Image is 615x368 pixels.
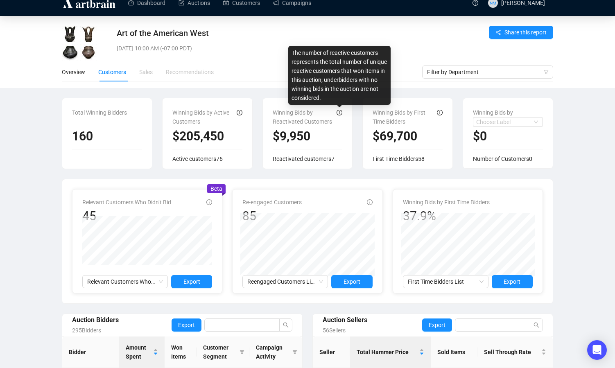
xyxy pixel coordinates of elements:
span: Campaign Activity [256,343,289,361]
div: Total Winning Bidders [72,108,142,124]
span: Sell Through Rate [484,348,540,357]
span: Relevant Customers Who Didn’t Bid [82,199,171,205]
span: First Time Bidders List [408,275,484,288]
div: Recommendations [166,68,214,77]
span: Reengaged Customers List [247,275,323,288]
div: 45 [82,208,171,224]
span: Winning Bids by [473,109,513,116]
div: The number of reactive customers represents the total number of unique reactive customers that wo... [288,46,391,105]
span: Reactivated customers 7 [273,156,335,162]
span: filter [240,350,244,354]
span: Number of Customers 0 [473,156,532,162]
button: Export [492,275,533,288]
button: Export [331,275,372,288]
div: Art of the American West [117,27,418,39]
div: Winning Bids by Active Customers [172,108,237,124]
span: Total Hammer Price [357,348,418,357]
span: info-circle [437,110,443,115]
div: 85 [242,208,302,224]
span: Amount Spent [126,343,151,361]
span: Beta [210,185,222,192]
div: Customers [98,68,126,77]
th: Sell Through Rate [477,336,553,368]
span: info-circle [237,110,242,115]
img: 2_01.jpg [80,26,97,42]
th: Bidder [62,336,119,368]
span: Re-engaged Customers [242,199,302,205]
span: 56 Sellers [323,327,346,334]
span: info-circle [337,110,342,115]
button: Export [422,318,452,332]
button: Share this report [489,26,553,39]
span: Filter by Department [427,66,548,78]
span: First Time Bidders 58 [373,156,425,162]
button: Export [171,275,212,288]
span: search [283,322,289,328]
th: Total Hammer Price [350,336,431,368]
div: Winning Bids by Reactivated Customers [273,108,337,124]
img: 1_01.jpg [62,26,78,42]
h2: $205,450 [172,129,242,144]
span: 295 Bidders [72,327,101,334]
div: Overview [62,68,85,77]
div: Sales [139,68,153,77]
span: search [534,322,539,328]
div: 37.9% [403,208,490,224]
h2: $0 [473,129,543,144]
th: Seller [313,336,350,368]
div: Auction Sellers [323,315,422,325]
span: Export [344,277,360,286]
span: Export [504,277,520,286]
th: Sold Items [431,336,477,368]
span: Active customers 76 [172,156,223,162]
img: 3_01.jpg [62,44,78,61]
h2: 160 [72,129,142,144]
span: Share this report [504,28,547,37]
div: [DATE] 10:00 AM (-07:00 PDT) [117,44,418,53]
span: info-circle [206,199,212,205]
div: Winning Bids by First Time Bidders [373,108,437,124]
span: Relevant Customers Who Didn’t Bid [87,275,163,288]
span: Export [178,321,195,330]
button: Export [172,318,201,332]
span: Export [183,277,200,286]
th: Amount Spent [119,336,165,368]
span: filter [292,350,297,354]
span: Winning Bids by First Time Bidders [403,199,490,205]
h2: $69,700 [373,129,443,144]
th: Won Items [165,336,197,368]
img: 4_01.jpg [80,44,97,61]
div: Open Intercom Messenger [587,340,607,360]
span: filter [291,341,299,363]
span: Customer Segment [203,343,236,361]
span: Export [429,321,445,330]
div: Auction Bidders [72,315,172,325]
span: info-circle [367,199,373,205]
span: share-alt [495,29,501,35]
h2: $9,950 [273,129,343,144]
span: filter [238,341,246,363]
